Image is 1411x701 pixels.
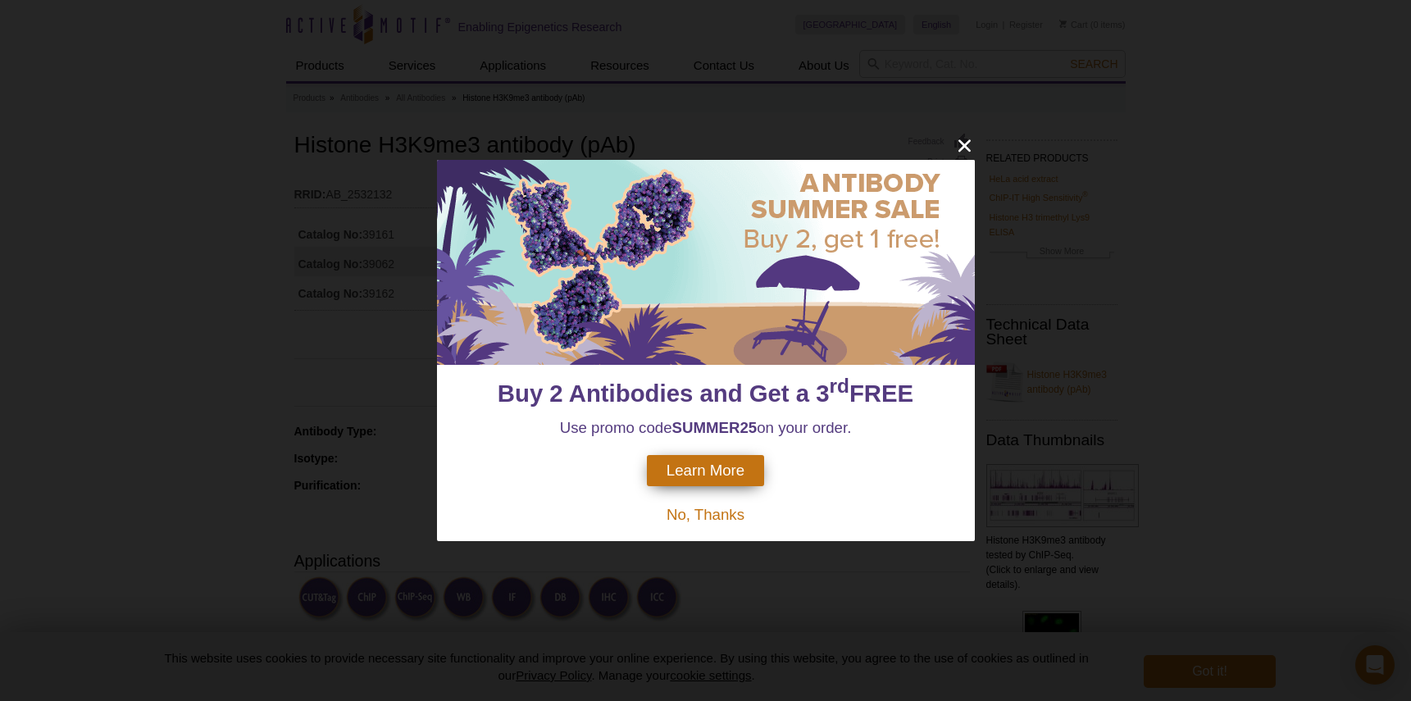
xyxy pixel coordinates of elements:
span: Buy 2 Antibodies and Get a 3 FREE [498,380,913,407]
button: close [954,135,975,156]
span: Learn More [667,462,744,480]
strong: SUMMER25 [672,419,758,436]
sup: rd [830,376,849,398]
span: No, Thanks [667,506,744,523]
span: Use promo code on your order. [560,419,852,436]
